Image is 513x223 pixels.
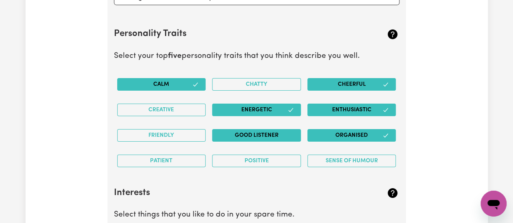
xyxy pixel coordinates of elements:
b: five [168,52,182,60]
button: Sense of Humour [307,155,396,167]
p: Select your top personality traits that you think describe you well. [114,51,399,62]
button: Friendly [117,129,206,142]
button: Organised [307,129,396,142]
button: Calm [117,78,206,91]
h2: Interests [114,188,352,199]
button: Chatty [212,78,301,91]
button: Patient [117,155,206,167]
button: Cheerful [307,78,396,91]
button: Good Listener [212,129,301,142]
button: Creative [117,104,206,116]
p: Select things that you like to do in your spare time. [114,209,399,221]
button: Positive [212,155,301,167]
iframe: Button to launch messaging window [481,191,507,217]
h2: Personality Traits [114,29,352,40]
button: Enthusiastic [307,104,396,116]
button: Energetic [212,104,301,116]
